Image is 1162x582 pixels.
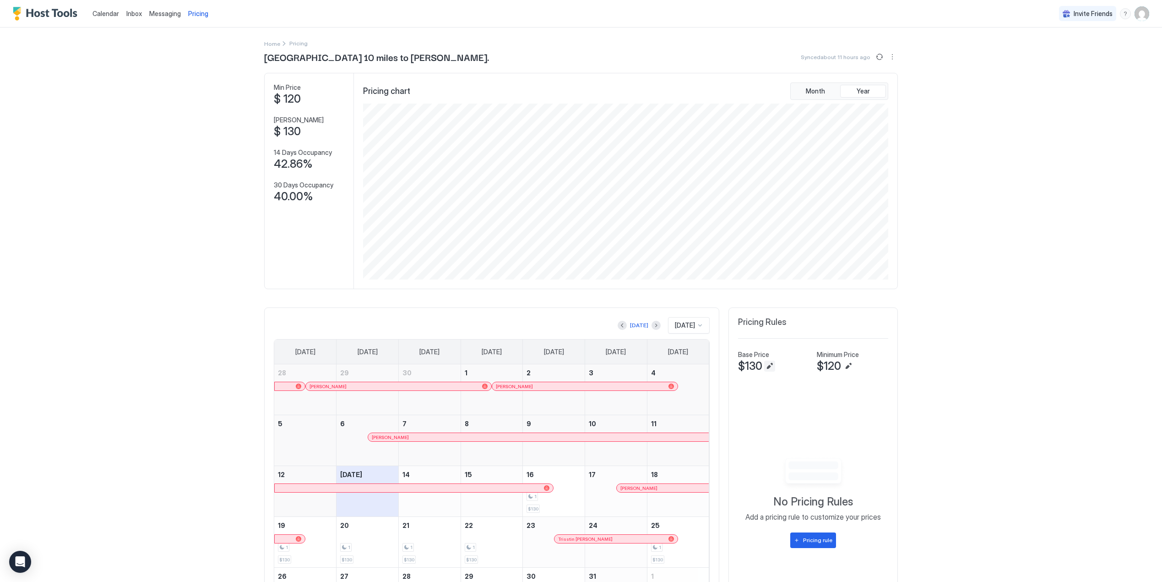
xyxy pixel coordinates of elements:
span: [DATE] [295,348,315,356]
span: Trisstin [PERSON_NAME] [558,536,613,542]
span: $ 130 [274,125,301,138]
span: Min Price [274,83,301,92]
td: October 11, 2025 [647,415,709,466]
span: Minimum Price [817,351,859,359]
span: 21 [402,522,409,529]
span: 25 [651,522,660,529]
div: Pricing rule [803,536,832,544]
td: October 17, 2025 [585,466,647,517]
span: $130 [528,506,538,512]
span: [DATE] [358,348,378,356]
button: Month [793,85,838,98]
div: Breadcrumb [264,38,280,48]
span: [PERSON_NAME] [274,116,324,124]
td: October 20, 2025 [337,517,399,568]
a: October 21, 2025 [399,517,461,534]
span: 7 [402,420,407,428]
a: October 7, 2025 [399,415,461,432]
span: Invite Friends [1074,10,1113,18]
span: [DATE] [544,348,564,356]
a: Tuesday [410,340,449,364]
span: [PERSON_NAME] [372,434,409,440]
td: October 18, 2025 [647,466,709,517]
div: Trisstin [PERSON_NAME] [558,536,674,542]
span: 6 [340,420,345,428]
span: [DATE] [419,348,440,356]
td: October 2, 2025 [523,364,585,415]
a: October 2, 2025 [523,364,585,381]
td: October 6, 2025 [337,415,399,466]
td: October 4, 2025 [647,364,709,415]
span: Pricing Rules [738,317,787,328]
span: 29 [465,572,473,580]
span: 18 [651,471,658,478]
td: October 25, 2025 [647,517,709,568]
span: Base Price [738,351,769,359]
div: menu [887,51,898,62]
button: [DATE] [629,320,650,331]
span: 30 [402,369,412,377]
button: Year [840,85,886,98]
a: Thursday [535,340,573,364]
span: 1 [534,494,537,500]
button: Sync prices [874,51,885,62]
a: Host Tools Logo [13,7,81,21]
td: October 24, 2025 [585,517,647,568]
span: Month [806,87,825,95]
button: Pricing rule [790,533,836,548]
span: $130 [342,557,352,563]
span: $130 [738,359,762,373]
a: Messaging [149,9,181,18]
button: Edit [843,361,854,372]
td: October 5, 2025 [274,415,337,466]
div: [PERSON_NAME] [496,384,674,390]
span: 14 Days Occupancy [274,148,332,157]
div: [DATE] [630,321,648,329]
span: Synced about 11 hours ago [801,54,870,60]
span: $130 [279,557,290,563]
span: [PERSON_NAME] [620,485,657,491]
span: 42.86% [274,157,313,171]
span: 11 [651,420,657,428]
span: [PERSON_NAME] [496,384,533,390]
a: September 30, 2025 [399,364,461,381]
span: Messaging [149,10,181,17]
a: Sunday [286,340,325,364]
span: Home [264,40,280,47]
td: October 13, 2025 [337,466,399,517]
span: 1 [465,369,467,377]
td: October 1, 2025 [461,364,523,415]
span: Pricing chart [363,86,410,97]
span: 10 [589,420,596,428]
span: 22 [465,522,473,529]
span: 4 [651,369,656,377]
a: October 22, 2025 [461,517,523,534]
a: October 14, 2025 [399,466,461,483]
td: October 7, 2025 [398,415,461,466]
div: Empty image [774,456,853,491]
a: October 15, 2025 [461,466,523,483]
span: 27 [340,572,348,580]
span: [DATE] [668,348,688,356]
span: 20 [340,522,349,529]
span: $ 120 [274,92,301,106]
div: menu [1120,8,1131,19]
span: [DATE] [675,321,695,329]
span: 12 [278,471,285,478]
span: 31 [589,572,596,580]
button: Edit [764,361,775,372]
span: Inbox [126,10,142,17]
a: October 12, 2025 [274,466,336,483]
span: 23 [527,522,535,529]
td: September 28, 2025 [274,364,337,415]
a: October 6, 2025 [337,415,398,432]
span: 29 [340,369,349,377]
a: October 4, 2025 [647,364,709,381]
span: Add a pricing rule to customize your prices [745,512,881,522]
span: 28 [278,369,286,377]
div: Open Intercom Messenger [9,551,31,573]
a: Friday [597,340,635,364]
td: September 30, 2025 [398,364,461,415]
td: October 15, 2025 [461,466,523,517]
td: September 29, 2025 [337,364,399,415]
